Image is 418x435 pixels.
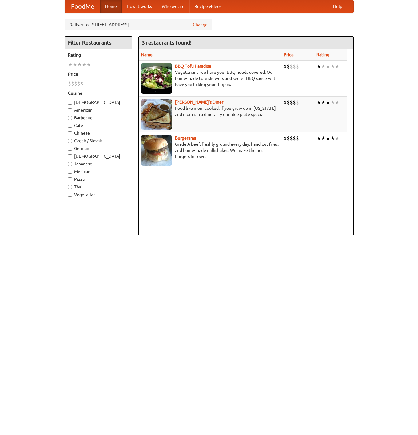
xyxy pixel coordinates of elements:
li: $ [71,80,74,87]
li: ★ [77,61,82,68]
div: Deliver to: [STREET_ADDRESS] [65,19,212,30]
input: American [68,108,72,112]
li: ★ [330,135,335,142]
li: ★ [82,61,86,68]
li: $ [293,99,296,106]
a: [PERSON_NAME]'s Diner [175,100,223,105]
li: ★ [321,99,326,106]
li: ★ [321,135,326,142]
label: Thai [68,184,129,190]
input: [DEMOGRAPHIC_DATA] [68,154,72,158]
li: $ [290,135,293,142]
li: ★ [316,135,321,142]
li: ★ [326,135,330,142]
label: German [68,145,129,152]
label: Czech / Slovak [68,138,129,144]
li: $ [74,80,77,87]
a: FoodMe [65,0,100,13]
img: burgerama.jpg [141,135,172,166]
li: ★ [68,61,73,68]
input: Japanese [68,162,72,166]
input: [DEMOGRAPHIC_DATA] [68,101,72,105]
a: Burgerama [175,136,196,140]
li: $ [284,135,287,142]
label: [DEMOGRAPHIC_DATA] [68,153,129,159]
a: Recipe videos [189,0,226,13]
a: Rating [316,52,329,57]
li: ★ [321,63,326,70]
li: ★ [86,61,91,68]
li: $ [293,63,296,70]
li: $ [296,63,299,70]
li: $ [284,99,287,106]
label: Cafe [68,122,129,129]
li: ★ [335,63,340,70]
a: Who we are [157,0,189,13]
li: $ [77,80,80,87]
a: Name [141,52,153,57]
li: $ [284,63,287,70]
input: Mexican [68,170,72,174]
p: Grade A beef, freshly ground every day, hand-cut fries, and home-made milkshakes. We make the bes... [141,141,279,160]
label: Pizza [68,176,129,182]
a: Price [284,52,294,57]
img: sallys.jpg [141,99,172,130]
li: $ [80,80,83,87]
input: Cafe [68,124,72,128]
label: Mexican [68,168,129,175]
label: [DEMOGRAPHIC_DATA] [68,99,129,105]
input: Chinese [68,131,72,135]
h5: Cuisine [68,90,129,96]
a: Home [100,0,122,13]
input: Czech / Slovak [68,139,72,143]
label: Vegetarian [68,192,129,198]
li: $ [296,135,299,142]
img: tofuparadise.jpg [141,63,172,94]
input: Barbecue [68,116,72,120]
li: $ [290,99,293,106]
input: German [68,147,72,151]
a: Change [193,22,208,28]
li: ★ [316,63,321,70]
label: Japanese [68,161,129,167]
li: ★ [330,99,335,106]
li: $ [296,99,299,106]
li: ★ [73,61,77,68]
input: Thai [68,185,72,189]
h5: Price [68,71,129,77]
li: ★ [326,63,330,70]
input: Pizza [68,177,72,181]
li: $ [290,63,293,70]
li: ★ [335,99,340,106]
li: ★ [326,99,330,106]
li: ★ [335,135,340,142]
a: BBQ Tofu Paradise [175,64,211,69]
label: American [68,107,129,113]
h5: Rating [68,52,129,58]
li: ★ [330,63,335,70]
li: $ [287,135,290,142]
a: Help [328,0,347,13]
li: $ [68,80,71,87]
li: $ [287,63,290,70]
input: Vegetarian [68,193,72,197]
li: $ [293,135,296,142]
a: How it works [122,0,157,13]
p: Food like mom cooked, if you grew up in [US_STATE] and mom ran a diner. Try our blue plate special! [141,105,279,117]
label: Chinese [68,130,129,136]
ng-pluralize: 3 restaurants found! [142,40,192,45]
h4: Filter Restaurants [65,37,132,49]
li: $ [287,99,290,106]
li: ★ [316,99,321,106]
p: Vegetarians, we have your BBQ needs covered. Our home-made tofu skewers and secret BBQ sauce will... [141,69,279,88]
label: Barbecue [68,115,129,121]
